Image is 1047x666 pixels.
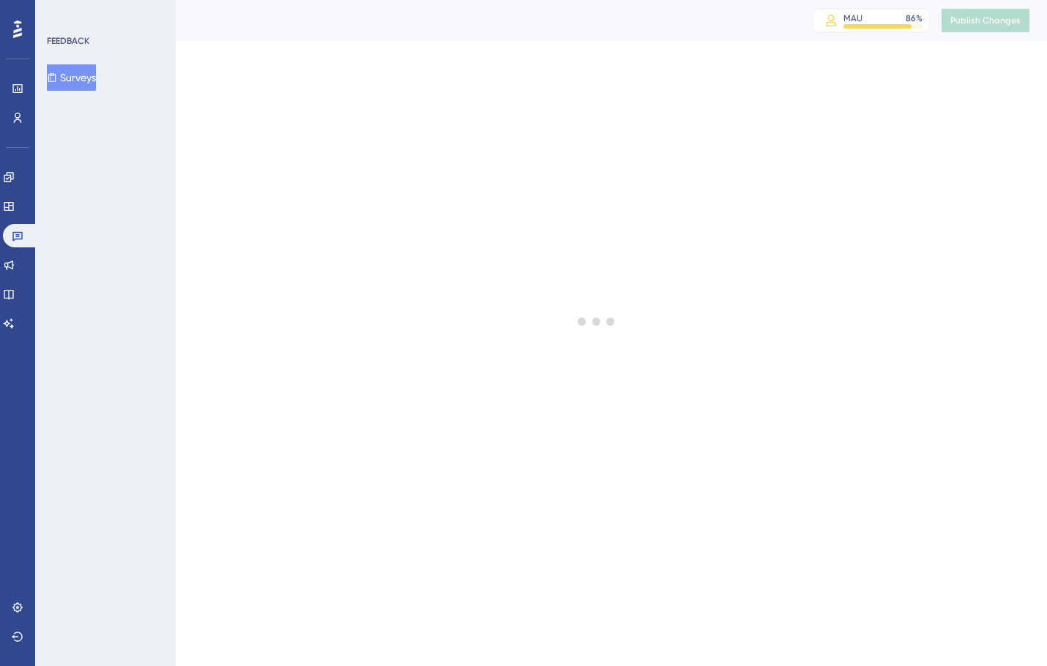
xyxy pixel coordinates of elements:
[843,12,862,24] div: MAU
[950,15,1021,26] span: Publish Changes
[906,12,923,24] div: 86 %
[942,9,1029,32] button: Publish Changes
[47,64,96,91] button: Surveys
[47,35,89,47] div: FEEDBACK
